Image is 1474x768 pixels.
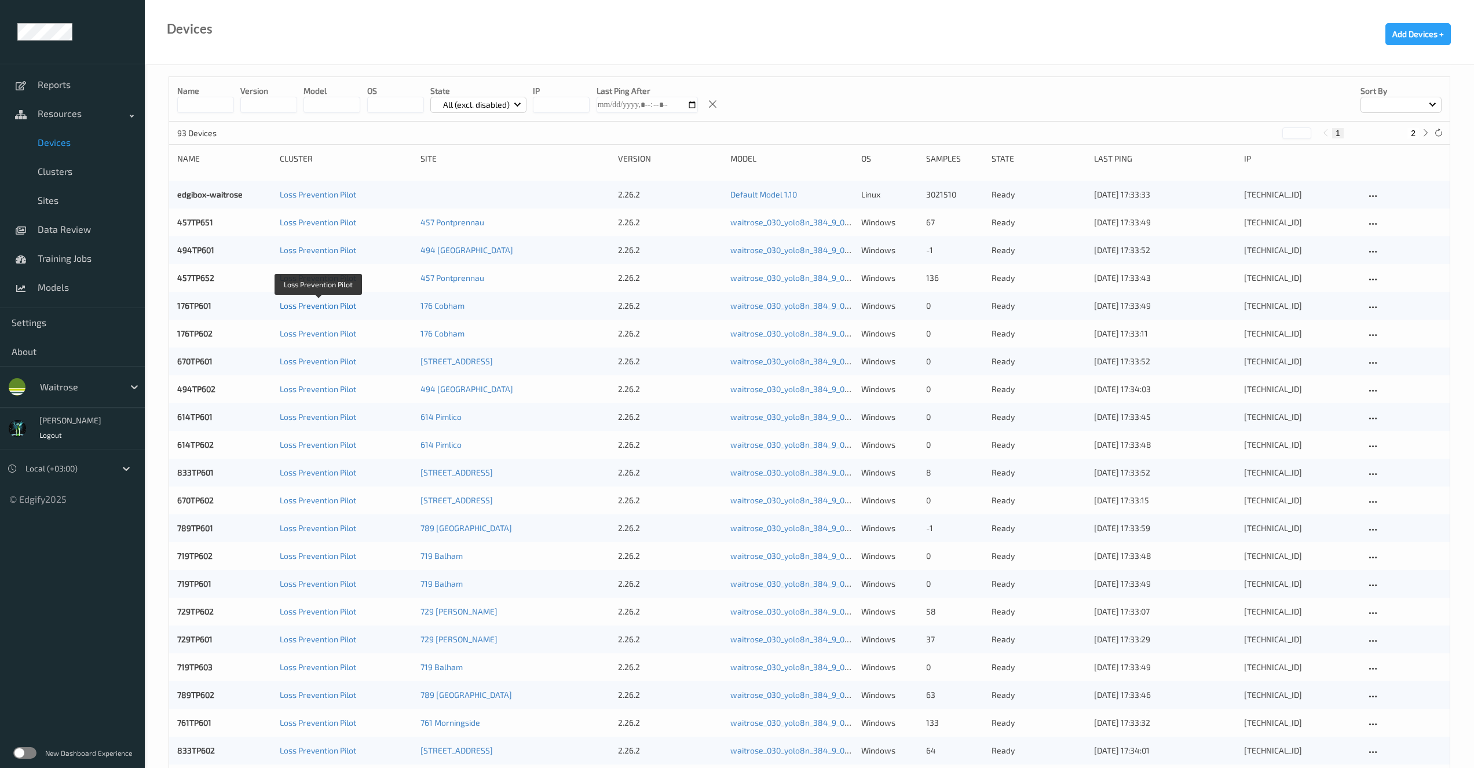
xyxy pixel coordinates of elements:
[861,217,918,228] p: windows
[926,467,983,478] div: 8
[992,411,1086,423] p: ready
[280,551,356,561] a: Loss Prevention Pilot
[861,383,918,395] p: windows
[420,690,512,700] a: 789 [GEOGRAPHIC_DATA]
[926,439,983,451] div: 0
[280,328,356,338] a: Loss Prevention Pilot
[177,328,213,338] a: 176TP602
[992,495,1086,506] p: ready
[730,328,861,338] a: waitrose_030_yolo8n_384_9_07_25
[861,439,918,451] p: windows
[730,217,861,227] a: waitrose_030_yolo8n_384_9_07_25
[1094,717,1236,729] div: [DATE] 17:33:32
[618,467,722,478] div: 2.26.2
[280,523,356,533] a: Loss Prevention Pilot
[992,356,1086,367] p: ready
[1244,689,1358,701] div: [TECHNICAL_ID]
[1094,606,1236,617] div: [DATE] 17:33:07
[861,300,918,312] p: windows
[1094,689,1236,701] div: [DATE] 17:33:46
[730,412,861,422] a: waitrose_030_yolo8n_384_9_07_25
[420,606,498,616] a: 729 [PERSON_NAME]
[1244,189,1358,200] div: [TECHNICAL_ID]
[1094,550,1236,562] div: [DATE] 17:33:48
[280,301,356,310] a: Loss Prevention Pilot
[177,606,214,616] a: 729TP602
[1094,356,1236,367] div: [DATE] 17:33:52
[730,301,861,310] a: waitrose_030_yolo8n_384_9_07_25
[280,384,356,394] a: Loss Prevention Pilot
[861,189,918,200] p: linux
[861,717,918,729] p: windows
[280,690,356,700] a: Loss Prevention Pilot
[430,85,527,97] p: State
[730,245,861,255] a: waitrose_030_yolo8n_384_9_07_25
[618,717,722,729] div: 2.26.2
[420,579,463,588] a: 719 Balham
[1244,300,1358,312] div: [TECHNICAL_ID]
[280,662,356,672] a: Loss Prevention Pilot
[730,579,861,588] a: waitrose_030_yolo8n_384_9_07_25
[420,440,462,449] a: 614 Pimlico
[280,745,356,755] a: Loss Prevention Pilot
[240,85,297,97] p: version
[730,606,861,616] a: waitrose_030_yolo8n_384_9_07_25
[861,522,918,534] p: windows
[1094,300,1236,312] div: [DATE] 17:33:49
[618,189,722,200] div: 2.26.2
[926,300,983,312] div: 0
[926,634,983,645] div: 37
[926,356,983,367] div: 0
[618,689,722,701] div: 2.26.2
[177,384,215,394] a: 494TP602
[420,718,480,727] a: 761 Morningside
[420,384,513,394] a: 494 [GEOGRAPHIC_DATA]
[177,412,213,422] a: 614TP601
[280,606,356,616] a: Loss Prevention Pilot
[861,550,918,562] p: windows
[861,495,918,506] p: windows
[992,745,1086,756] p: ready
[618,328,722,339] div: 2.26.2
[1244,550,1358,562] div: [TECHNICAL_ID]
[992,189,1086,200] p: ready
[926,745,983,756] div: 64
[730,745,861,755] a: waitrose_030_yolo8n_384_9_07_25
[730,662,861,672] a: waitrose_030_yolo8n_384_9_07_25
[1094,217,1236,228] div: [DATE] 17:33:49
[177,153,272,164] div: Name
[177,273,214,283] a: 457TP652
[1094,383,1236,395] div: [DATE] 17:34:03
[1244,661,1358,673] div: [TECHNICAL_ID]
[280,189,356,199] a: Loss Prevention Pilot
[280,217,356,227] a: Loss Prevention Pilot
[618,578,722,590] div: 2.26.2
[167,23,213,35] div: Devices
[420,662,463,672] a: 719 Balham
[618,550,722,562] div: 2.26.2
[730,440,861,449] a: waitrose_030_yolo8n_384_9_07_25
[177,690,214,700] a: 789TP602
[1244,411,1358,423] div: [TECHNICAL_ID]
[1094,495,1236,506] div: [DATE] 17:33:15
[730,189,797,199] a: Default Model 1.10
[992,383,1086,395] p: ready
[730,495,861,505] a: waitrose_030_yolo8n_384_9_07_25
[730,690,861,700] a: waitrose_030_yolo8n_384_9_07_25
[280,467,356,477] a: Loss Prevention Pilot
[926,550,983,562] div: 0
[618,745,722,756] div: 2.26.2
[420,745,493,755] a: [STREET_ADDRESS]
[420,495,493,505] a: [STREET_ADDRESS]
[926,606,983,617] div: 58
[618,634,722,645] div: 2.26.2
[861,467,918,478] p: windows
[926,689,983,701] div: 63
[992,522,1086,534] p: ready
[177,127,264,139] p: 93 Devices
[730,523,861,533] a: waitrose_030_yolo8n_384_9_07_25
[303,85,360,97] p: model
[280,718,356,727] a: Loss Prevention Pilot
[926,522,983,534] div: -1
[420,634,498,644] a: 729 [PERSON_NAME]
